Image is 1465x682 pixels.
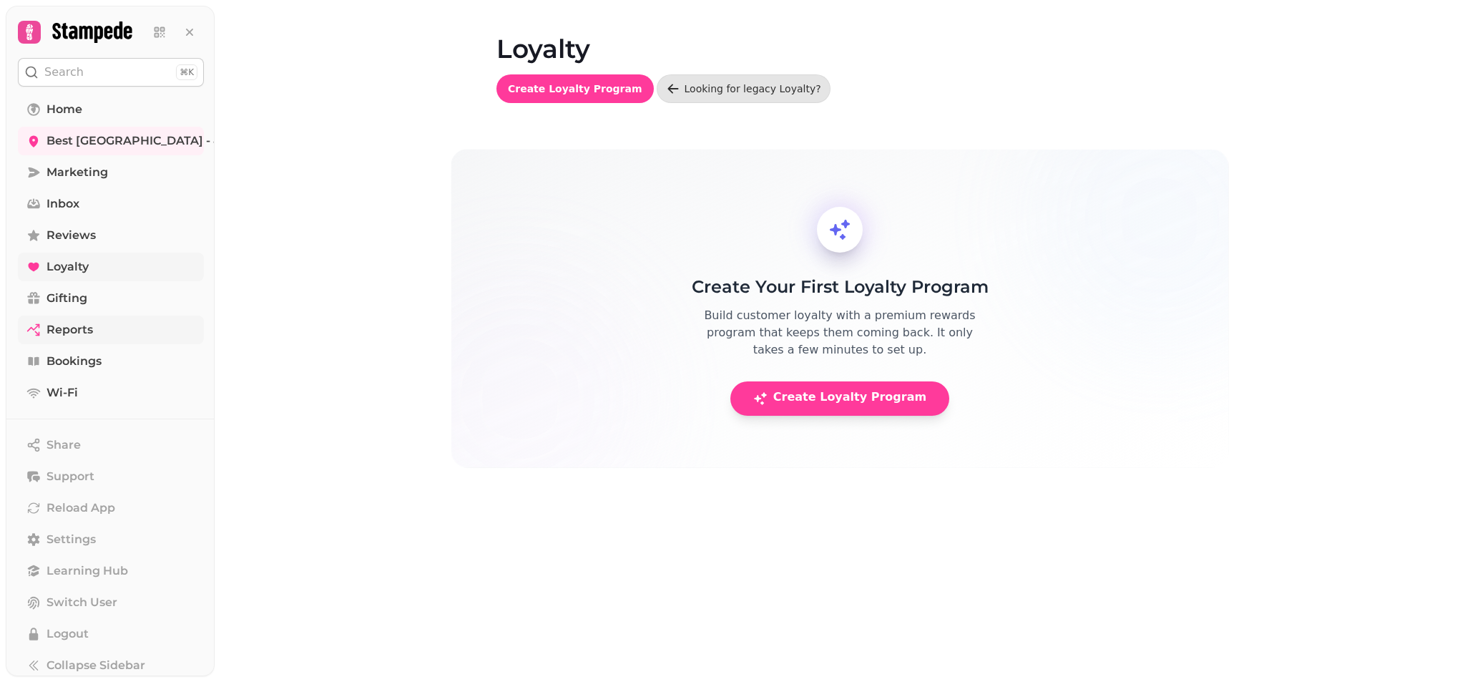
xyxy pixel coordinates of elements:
[496,74,654,103] button: Create Loyalty Program
[46,531,96,548] span: Settings
[18,557,204,585] a: Learning Hub
[508,84,642,94] span: Create Loyalty Program
[46,562,128,580] span: Learning Hub
[730,381,949,416] button: Create Loyalty Program
[176,64,197,80] div: ⌘K
[753,391,926,406] span: Create Loyalty Program
[46,437,81,454] span: Share
[680,276,1000,298] h3: Create Your First Loyalty Program
[18,190,204,218] a: Inbox
[46,227,96,244] span: Reviews
[18,379,204,407] a: Wi-Fi
[18,158,204,187] a: Marketing
[46,195,79,213] span: Inbox
[18,525,204,554] a: Settings
[18,316,204,344] a: Reports
[46,290,87,307] span: Gifting
[46,500,115,517] span: Reload App
[18,620,204,648] button: Logout
[18,127,204,155] a: Best [GEOGRAPHIC_DATA] - 83607
[46,468,94,485] span: Support
[46,353,102,370] span: Bookings
[702,307,977,359] p: Build customer loyalty with a premium rewards program that keeps them coming back. It only takes ...
[657,74,831,103] a: Looking for legacy Loyalty?
[18,462,204,491] button: Support
[46,657,145,674] span: Collapse Sidebar
[46,384,78,401] span: Wi-Fi
[46,321,93,338] span: Reports
[18,58,204,87] button: Search⌘K
[18,588,204,617] button: Switch User
[46,625,89,643] span: Logout
[46,101,82,118] span: Home
[44,64,84,81] p: Search
[46,164,108,181] span: Marketing
[18,284,204,313] a: Gifting
[18,651,204,680] button: Collapse Sidebar
[18,221,204,250] a: Reviews
[18,431,204,459] button: Share
[18,494,204,522] button: Reload App
[18,95,204,124] a: Home
[46,132,249,150] span: Best [GEOGRAPHIC_DATA] - 83607
[46,594,117,611] span: Switch User
[18,253,204,281] a: Loyalty
[46,258,89,276] span: Loyalty
[18,347,204,376] a: Bookings
[685,82,821,96] div: Looking for legacy Loyalty?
